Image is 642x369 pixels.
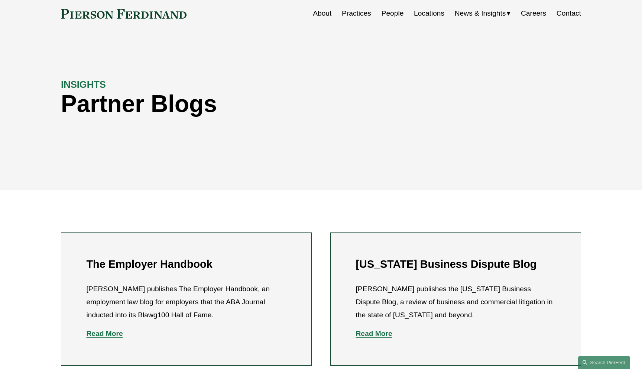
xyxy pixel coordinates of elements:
h2: The Employer Handbook [87,258,286,271]
a: Read More [87,330,123,337]
h2: [US_STATE] Business Dispute Blog [356,258,556,271]
a: Careers [521,6,546,20]
p: [PERSON_NAME] publishes The Employer Handbook, an employment law blog for employers that the ABA ... [87,283,286,321]
span: News & Insights [455,7,506,20]
a: About [313,6,331,20]
a: Contact [557,6,581,20]
strong: INSIGHTS [61,79,106,90]
a: Read More [356,330,392,337]
a: People [382,6,404,20]
p: [PERSON_NAME] publishes the [US_STATE] Business Dispute Blog, a review of business and commercial... [356,283,556,321]
a: Search this site [578,356,630,369]
a: folder dropdown [455,6,511,20]
a: Locations [414,6,444,20]
h1: Partner Blogs [61,90,451,118]
a: Practices [342,6,371,20]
